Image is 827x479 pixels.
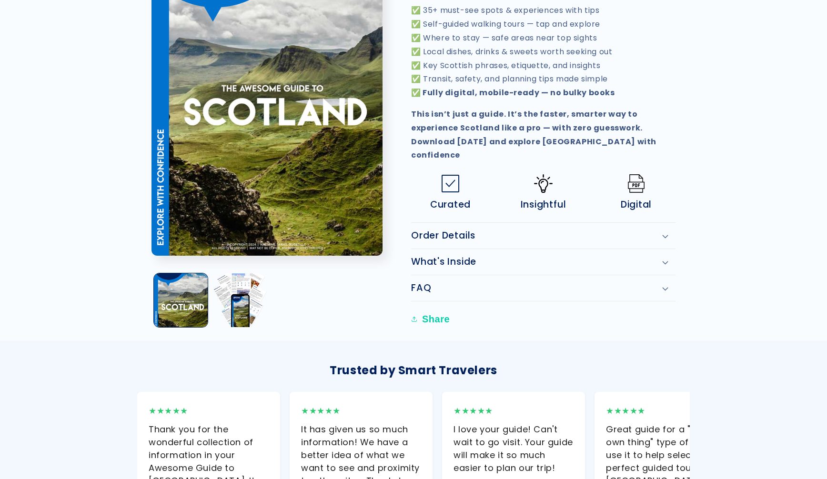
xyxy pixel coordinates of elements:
[149,403,269,419] div: ★★★★★
[430,199,471,210] span: Curated
[411,309,453,329] button: Share
[411,230,475,241] h2: Order Details
[411,249,676,275] summary: What's Inside
[137,360,690,380] div: Trusted by Smart Travelers
[301,403,421,419] div: ★★★★★
[212,273,266,327] button: Load image 2 in gallery view
[411,275,676,301] summary: FAQ
[627,174,645,193] img: Pdf.png
[621,199,652,210] span: Digital
[411,87,615,98] strong: ✅ Fully digital, mobile-ready — no bulky books
[454,403,574,419] div: ★★★★★
[411,256,476,268] h2: What's Inside
[411,4,676,100] p: ✅ 35+ must-see spots & experiences with tips ✅ Self-guided walking tours — tap and explore ✅ Wher...
[411,109,656,160] strong: This isn’t just a guide. It’s the faster, smarter way to experience Scotland like a pro — with ze...
[154,273,208,327] button: Load image 1 in gallery view
[606,403,726,419] div: ★★★★★
[534,174,553,193] img: Idea-icon.png
[521,199,566,210] span: Insightful
[411,282,431,294] h2: FAQ
[411,223,676,249] summary: Order Details
[454,423,574,474] div: I love your guide! Can't wait to go visit. Your guide will make it so much easier to plan our trip!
